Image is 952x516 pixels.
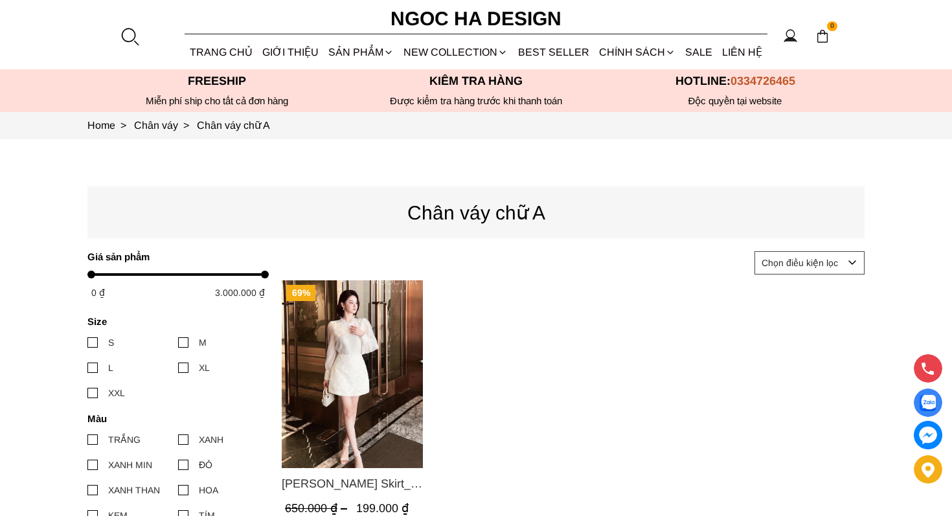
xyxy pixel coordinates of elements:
a: Link to Home [87,120,134,131]
a: Link to Lisa Skirt_ Chân Váy A Ren Hoa CV125 [282,475,423,493]
div: ĐỎ [199,458,212,472]
span: 0 [827,21,837,32]
div: XANH THAN [108,483,160,497]
p: Chân váy chữ A [87,197,865,228]
p: Hotline: [606,74,865,88]
span: > [178,120,194,131]
span: 650.000 ₫ [285,502,350,515]
div: XANH [199,432,223,447]
div: Miễn phí ship cho tất cả đơn hàng [87,95,346,107]
a: Link to Chân váy [134,120,197,131]
a: BEST SELLER [513,35,594,69]
div: SẢN PHẨM [324,35,399,69]
div: XANH MIN [108,458,152,472]
span: 3.000.000 ₫ [215,287,265,298]
div: HOA [199,483,218,497]
div: Chính sách [594,35,680,69]
img: Lisa Skirt_ Chân Váy A Ren Hoa CV125 [282,280,423,468]
div: XXL [108,386,125,400]
p: Được kiểm tra hàng trước khi thanh toán [346,95,606,107]
a: SALE [681,35,718,69]
a: TRANG CHỦ [185,35,257,69]
div: XL [199,361,210,375]
a: GIỚI THIỆU [257,35,323,69]
div: S [108,335,114,350]
span: 0334726465 [731,74,795,87]
font: Kiểm tra hàng [429,74,523,87]
span: > [115,120,131,131]
div: L [108,361,113,375]
h4: Màu [87,413,260,424]
a: LIÊN HỆ [718,35,767,69]
span: 0 ₫ [91,287,105,298]
img: img-CART-ICON-ksit0nf1 [815,29,830,43]
span: [PERSON_NAME] Skirt_ Chân Váy A Ren Hoa CV125 [282,475,423,493]
p: Freeship [87,74,346,88]
a: Link to Chân váy chữ A [197,120,270,131]
span: 199.000 ₫ [356,502,409,515]
a: Display image [914,388,942,417]
h6: Độc quyền tại website [606,95,865,107]
h4: Giá sản phẩm [87,251,260,262]
a: Product image - Lisa Skirt_ Chân Váy A Ren Hoa CV125 [282,280,423,468]
div: M [199,335,207,350]
h4: Size [87,316,260,327]
a: NEW COLLECTION [399,35,513,69]
div: TRẮNG [108,432,141,447]
img: Display image [920,395,936,411]
a: messenger [914,421,942,449]
a: Ngoc Ha Design [379,3,573,34]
